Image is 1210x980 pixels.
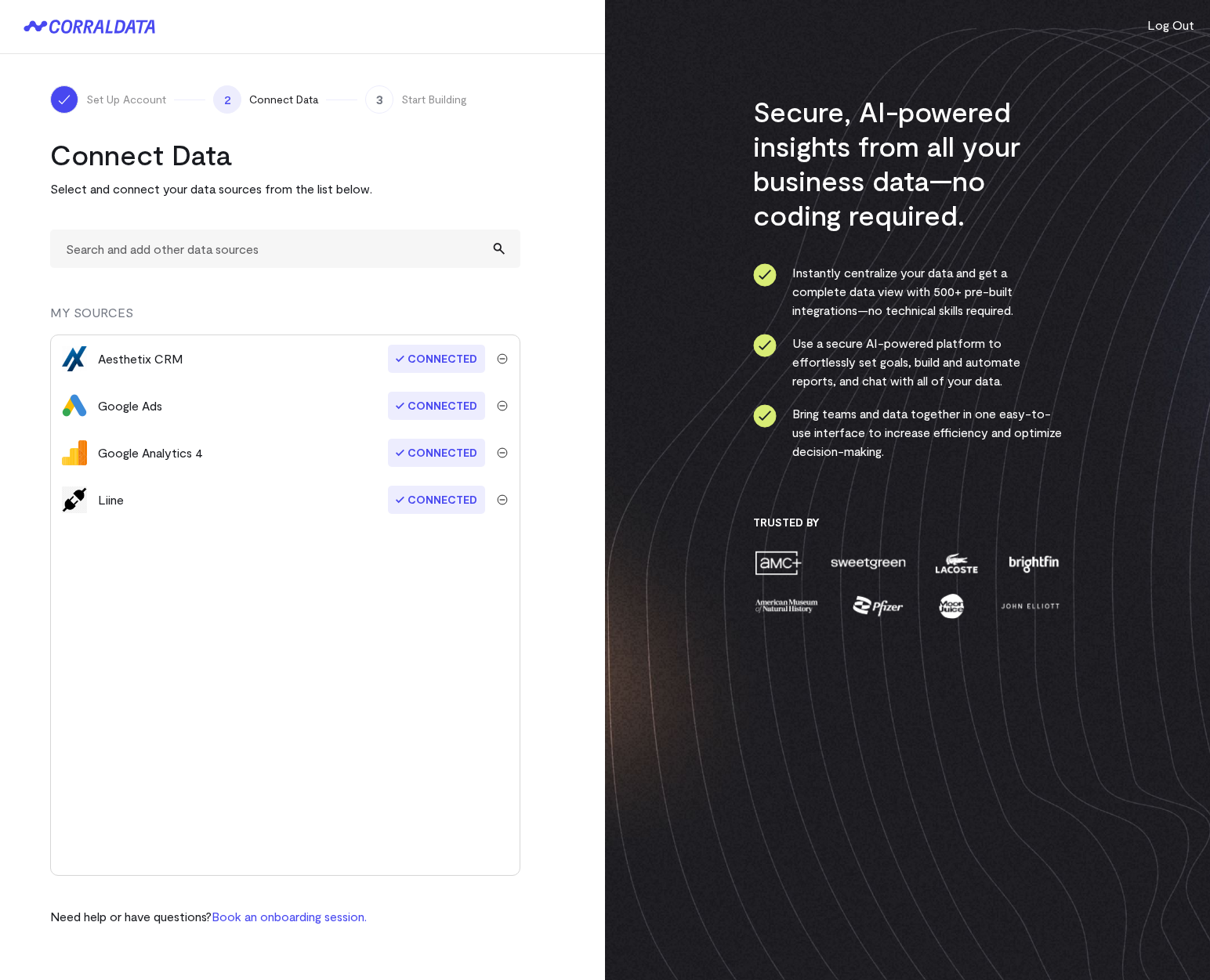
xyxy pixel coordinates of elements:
[50,179,520,198] p: Select and connect your data sources from the list below.
[50,303,520,335] div: MY SOURCES
[753,334,1063,390] li: Use a secure AI-powered platform to effortlessly set goals, build and automate reports, and chat ...
[753,592,821,620] img: amnh-5afada46.png
[62,393,87,418] img: google_ads-c8121f33.png
[497,447,508,458] img: trash-40e54a27.svg
[497,494,508,505] img: trash-40e54a27.svg
[753,263,777,287] img: ico-check-circle-4b19435c.svg
[212,909,367,924] a: Book an onboarding session.
[56,92,72,107] img: ico-check-white-5ff98cb1.svg
[998,592,1062,620] img: john-elliott-25751c40.png
[62,440,87,465] img: google_analytics_4-4ee20295.svg
[1005,549,1062,577] img: brightfin-a251e171.png
[753,263,1063,320] li: Instantly centralize your data and get a complete data view with 500+ pre-built integrations—no t...
[50,230,520,268] input: Search and add other data sources
[388,439,485,467] span: Connected
[497,353,508,364] img: trash-40e54a27.svg
[388,392,485,420] span: Connected
[753,404,777,428] img: ico-check-circle-4b19435c.svg
[249,92,318,107] span: Connect Data
[86,92,166,107] span: Set Up Account
[401,92,467,107] span: Start Building
[62,346,87,371] img: aesthetix_crm-416afc8b.png
[851,592,905,620] img: pfizer-e137f5fc.png
[388,486,485,514] span: Connected
[753,515,1063,530] h3: Trusted By
[388,345,485,373] span: Connected
[98,349,183,368] div: Aesthetix CRM
[497,400,508,411] img: trash-40e54a27.svg
[98,443,203,462] div: Google Analytics 4
[753,404,1063,461] li: Bring teams and data together in one easy-to-use interface to increase efficiency and optimize de...
[98,396,162,415] div: Google Ads
[365,85,393,114] span: 3
[933,549,980,577] img: lacoste-7a6b0538.png
[50,137,520,172] h2: Connect Data
[753,94,1063,232] h3: Secure, AI-powered insights from all your business data—no coding required.
[1147,16,1194,34] button: Log Out
[213,85,241,114] span: 2
[98,490,124,509] div: Liine
[753,334,777,357] img: ico-check-circle-4b19435c.svg
[936,592,967,620] img: moon-juice-c312e729.png
[50,907,367,926] p: Need help or have questions?
[829,549,907,577] img: sweetgreen-1d1fb32c.png
[62,486,87,513] img: default-f74cbd8b.png
[753,549,803,577] img: amc-0b11a8f1.png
